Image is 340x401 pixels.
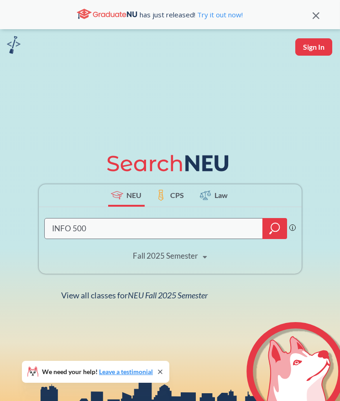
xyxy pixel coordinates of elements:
button: Sign In [295,38,332,56]
span: View all classes for [62,290,208,300]
span: We need your help! [42,369,153,375]
span: has just released! [140,10,243,20]
span: NEU [126,190,141,200]
span: NEU Fall 2025 Semester [128,290,208,300]
svg: magnifying glass [269,222,280,235]
input: Class, professor, course number, "phrase" [52,219,256,238]
img: sandbox logo [7,36,21,54]
div: magnifying glass [262,218,287,239]
span: Law [215,190,228,200]
a: Try it out now! [195,10,243,19]
a: sandbox logo [7,36,21,57]
a: Leave a testimonial [99,368,153,375]
span: CPS [170,190,184,200]
div: Fall 2025 Semester [133,251,198,261]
